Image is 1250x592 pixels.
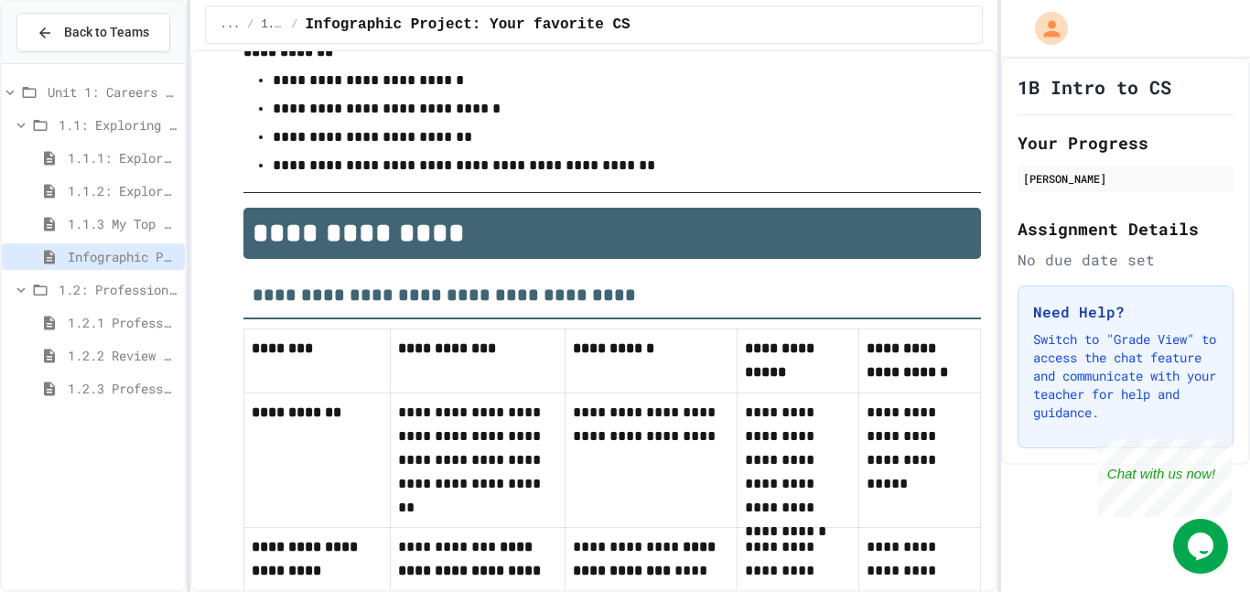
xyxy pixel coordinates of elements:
[68,214,178,233] span: 1.1.3 My Top 3 CS Careers!
[68,379,178,398] span: 1.2.3 Professional Communication Challenge
[1018,74,1171,100] h1: 1B Intro to CS
[68,181,178,200] span: 1.1.2: Exploring CS Careers - Review
[305,14,630,36] span: Infographic Project: Your favorite CS
[68,346,178,365] span: 1.2.2 Review - Professional Communication
[1018,249,1234,271] div: No due date set
[59,280,178,299] span: 1.2: Professional Communication
[68,148,178,167] span: 1.1.1: Exploring CS Careers
[1033,301,1218,323] h3: Need Help?
[1018,130,1234,156] h2: Your Progress
[48,82,178,102] span: Unit 1: Careers & Professionalism
[1016,7,1072,49] div: My Account
[68,313,178,332] span: 1.2.1 Professional Communication
[262,17,285,32] span: 1.1: Exploring CS Careers
[1173,519,1232,574] iframe: chat widget
[68,247,178,266] span: Infographic Project: Your favorite CS
[1018,216,1234,242] h2: Assignment Details
[64,23,149,42] span: Back to Teams
[59,115,178,135] span: 1.1: Exploring CS Careers
[1098,439,1232,517] iframe: chat widget
[16,13,170,52] button: Back to Teams
[291,17,297,32] span: /
[1033,330,1218,422] p: Switch to "Grade View" to access the chat feature and communicate with your teacher for help and ...
[1023,170,1228,187] div: [PERSON_NAME]
[221,17,241,32] span: ...
[247,17,253,32] span: /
